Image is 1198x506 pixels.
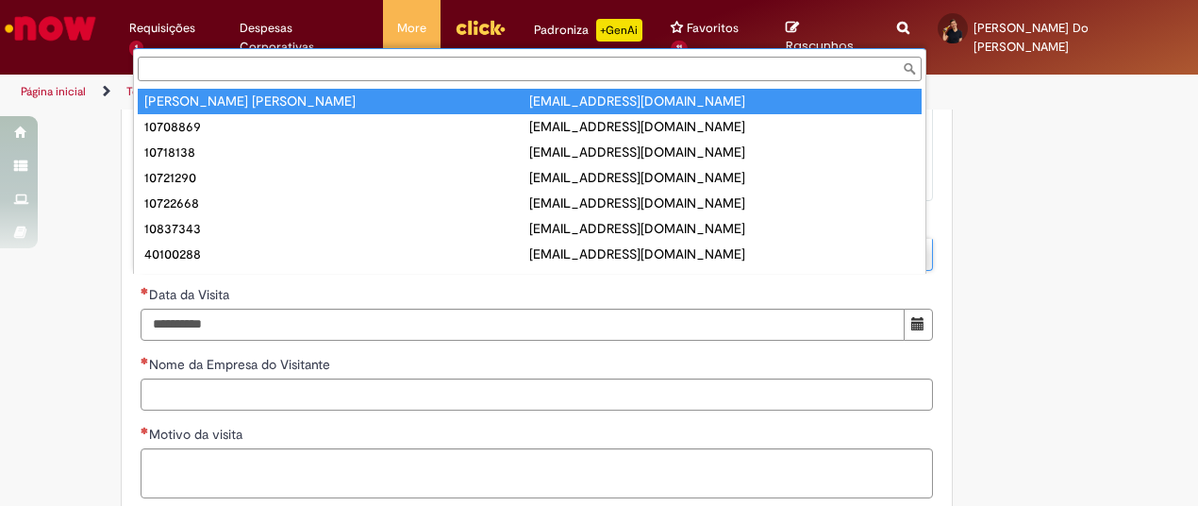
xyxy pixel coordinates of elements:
[144,117,530,136] div: 10708869
[529,143,915,161] div: [EMAIL_ADDRESS][DOMAIN_NAME]
[529,219,915,238] div: [EMAIL_ADDRESS][DOMAIN_NAME]
[144,92,530,110] div: [PERSON_NAME] [PERSON_NAME]
[144,219,530,238] div: 10837343
[529,168,915,187] div: [EMAIL_ADDRESS][DOMAIN_NAME]
[144,245,530,263] div: 40100288
[134,85,925,274] ul: Nome do responsável por recepcionar o visitante
[529,270,915,289] div: [EMAIL_ADDRESS][DOMAIN_NAME]
[529,92,915,110] div: [EMAIL_ADDRESS][DOMAIN_NAME]
[529,194,915,212] div: [EMAIL_ADDRESS][DOMAIN_NAME]
[144,143,530,161] div: 10718138
[529,117,915,136] div: [EMAIL_ADDRESS][DOMAIN_NAME]
[144,270,530,289] div: 40102550
[144,168,530,187] div: 10721290
[529,245,915,263] div: [EMAIL_ADDRESS][DOMAIN_NAME]
[144,194,530,212] div: 10722668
